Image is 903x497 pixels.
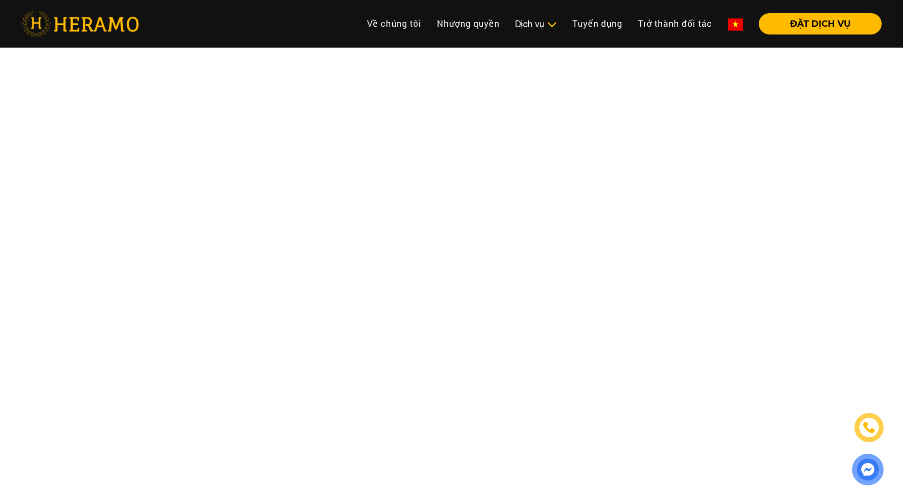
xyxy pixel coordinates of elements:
img: heramo-logo.png [21,11,139,36]
img: phone-icon [863,421,876,434]
a: Trở thành đối tác [630,13,720,34]
a: phone-icon [855,414,882,441]
img: subToggleIcon [547,20,557,30]
img: vn-flag.png [728,18,743,31]
div: Dịch vụ [515,17,557,31]
button: ĐẶT DỊCH VỤ [759,13,882,34]
a: ĐẶT DỊCH VỤ [751,19,882,28]
a: Về chúng tôi [359,13,429,34]
a: Nhượng quyền [429,13,507,34]
a: Tuyển dụng [565,13,630,34]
